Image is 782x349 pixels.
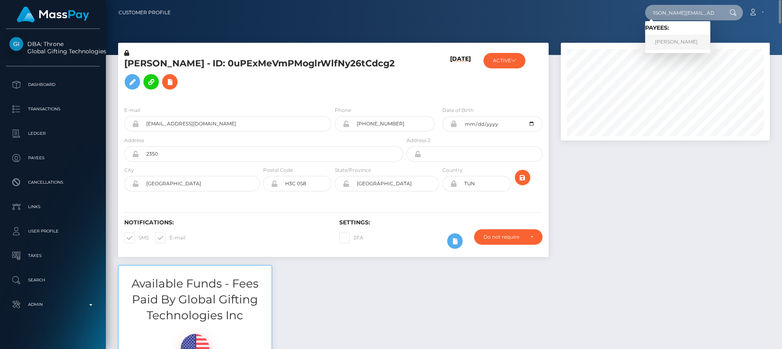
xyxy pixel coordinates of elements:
h6: Payees: [645,24,710,31]
div: Do not require [483,234,524,240]
p: User Profile [9,225,97,237]
p: Links [9,201,97,213]
span: DBA: Throne Global Gifting Technologies Inc [6,40,100,55]
p: Cancellations [9,176,97,189]
button: ACTIVE [483,53,525,68]
a: Search [6,270,100,290]
a: Links [6,197,100,217]
label: E-mail [155,233,185,243]
label: SMS [124,233,149,243]
a: Customer Profile [119,4,171,21]
button: Do not require [474,229,543,245]
a: Admin [6,294,100,315]
a: Taxes [6,246,100,266]
label: 2FA [339,233,363,243]
label: E-mail [124,107,140,114]
label: Phone [335,107,351,114]
a: User Profile [6,221,100,241]
input: Search... [645,5,722,20]
h6: Settings: [339,219,542,226]
p: Transactions [9,103,97,115]
p: Payees [9,152,97,164]
h6: Notifications: [124,219,327,226]
a: Transactions [6,99,100,119]
label: Address 2 [406,137,431,144]
p: Dashboard [9,79,97,91]
a: [PERSON_NAME] [645,35,710,50]
label: Country [442,167,463,174]
img: Global Gifting Technologies Inc [9,37,23,51]
a: Dashboard [6,75,100,95]
h5: [PERSON_NAME] - ID: 0uPExMeVmPMoglrWlfNy26tCdcg2 [124,57,399,94]
p: Taxes [9,250,97,262]
img: MassPay Logo [17,7,89,22]
a: Payees [6,148,100,168]
p: Ledger [9,127,97,140]
label: State/Province [335,167,371,174]
label: Date of Birth [442,107,474,114]
a: Ledger [6,123,100,144]
a: Cancellations [6,172,100,193]
h6: [DATE] [450,55,471,97]
label: Postal Code [263,167,293,174]
label: City [124,167,134,174]
h3: Available Funds - Fees Paid By Global Gifting Technologies Inc [119,276,272,324]
p: Search [9,274,97,286]
label: Address [124,137,144,144]
p: Admin [9,299,97,311]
